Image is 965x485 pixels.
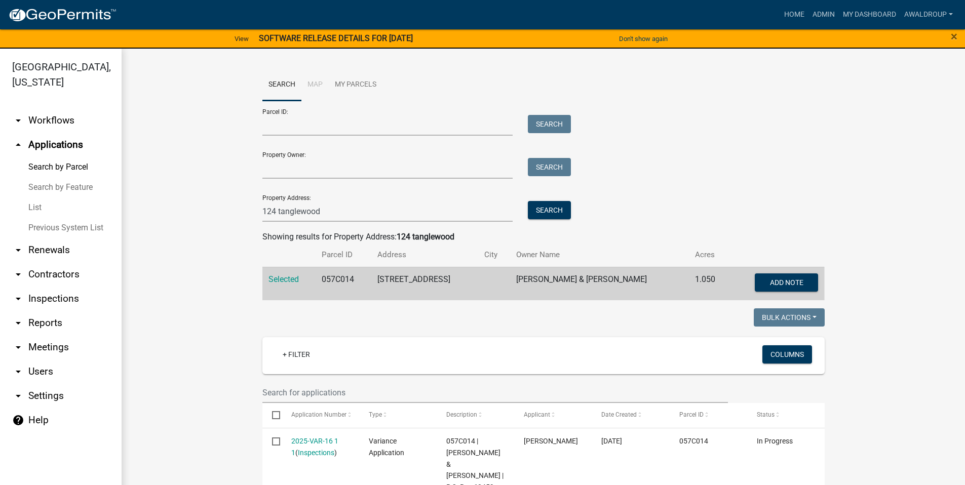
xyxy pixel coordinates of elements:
span: Variance Application [369,437,404,457]
datatable-header-cell: Applicant [514,403,592,427]
button: Search [528,158,571,176]
td: [STREET_ADDRESS] [371,267,478,300]
button: Search [528,115,571,133]
a: Home [780,5,808,24]
td: 1.050 [689,267,729,300]
datatable-header-cell: Status [747,403,824,427]
i: arrow_drop_up [12,139,24,151]
button: Search [528,201,571,219]
a: View [230,30,253,47]
i: arrow_drop_down [12,114,24,127]
datatable-header-cell: Parcel ID [669,403,747,427]
th: Acres [689,243,729,267]
button: Bulk Actions [754,308,825,327]
datatable-header-cell: Application Number [282,403,359,427]
span: Type [369,411,382,418]
span: Kristy Everett [524,437,578,445]
div: ( ) [291,435,350,459]
i: arrow_drop_down [12,317,24,329]
datatable-header-cell: Select [262,403,282,427]
span: In Progress [757,437,793,445]
i: arrow_drop_down [12,244,24,256]
div: Showing results for Property Address: [262,231,825,243]
i: help [12,414,24,426]
a: + Filter [275,345,318,363]
th: Owner Name [510,243,689,267]
strong: SOFTWARE RELEASE DETAILS FOR [DATE] [259,33,413,43]
input: Search for applications [262,382,728,403]
button: Close [951,30,957,43]
button: Add Note [755,273,818,292]
button: Columns [762,345,812,363]
th: City [478,243,510,267]
i: arrow_drop_down [12,293,24,305]
a: Inspections [298,449,334,457]
span: Applicant [524,411,550,418]
i: arrow_drop_down [12,268,24,280]
td: 057C014 [316,267,371,300]
button: Don't show again [615,30,672,47]
th: Parcel ID [316,243,371,267]
td: [PERSON_NAME] & [PERSON_NAME] [510,267,689,300]
span: Date Created [601,411,637,418]
th: Address [371,243,478,267]
span: Parcel ID [679,411,704,418]
span: × [951,29,957,44]
strong: 124 tanglewood [397,232,454,241]
a: Selected [268,274,299,284]
span: Description [446,411,477,418]
span: Status [757,411,775,418]
span: Add Note [770,278,803,286]
a: awaldroup [900,5,957,24]
datatable-header-cell: Description [437,403,514,427]
i: arrow_drop_down [12,341,24,353]
datatable-header-cell: Date Created [592,403,669,427]
a: My Parcels [329,69,382,101]
a: 2025-VAR-16 1 1 [291,437,338,457]
span: Application Number [291,411,346,418]
span: 07/31/2025 [601,437,622,445]
i: arrow_drop_down [12,366,24,378]
a: Search [262,69,301,101]
i: arrow_drop_down [12,390,24,402]
datatable-header-cell: Type [359,403,437,427]
a: My Dashboard [839,5,900,24]
span: 057C014 [679,437,708,445]
a: Admin [808,5,839,24]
